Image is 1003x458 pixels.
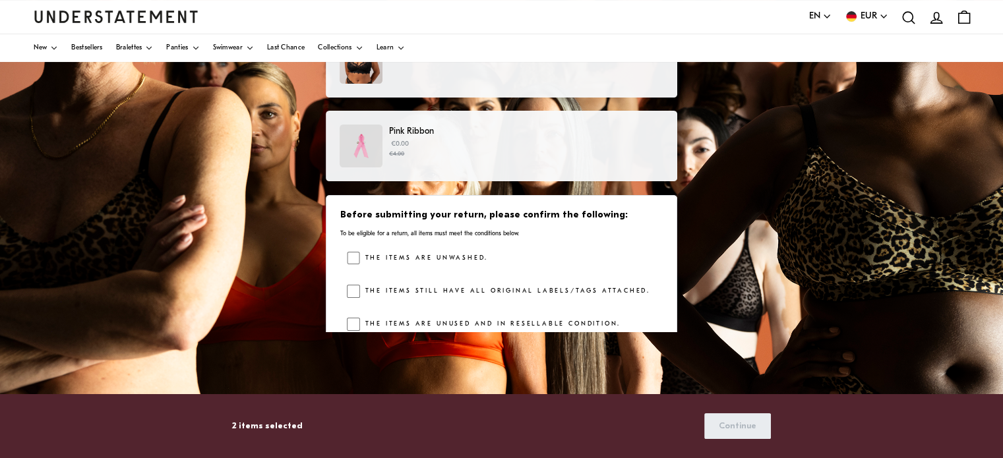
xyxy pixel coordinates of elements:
span: New [34,45,47,51]
button: EN [809,9,832,24]
span: EN [809,9,820,24]
p: Pink Ribbon [389,125,663,138]
span: EUR [861,9,877,24]
a: Panties [166,34,199,62]
strike: €4.00 [389,151,404,157]
span: Last Chance [267,45,305,51]
span: Bralettes [116,45,142,51]
img: PinkRibbon.jpg [340,125,382,167]
span: Swimwear [213,45,243,51]
a: Bestsellers [71,34,102,62]
span: Bestsellers [71,45,102,51]
p: To be eligible for a return, all items must meet the conditions below. [340,229,663,238]
a: Last Chance [267,34,305,62]
span: Panties [166,45,188,51]
span: Collections [318,45,351,51]
p: €0.00 [389,139,663,159]
label: The items are unwashed. [360,252,488,265]
a: New [34,34,59,62]
label: The items still have all original labels/tags attached. [360,285,650,298]
a: Understatement Homepage [34,11,198,22]
label: The items are unused and in resellable condition. [360,318,621,331]
a: Learn [377,34,406,62]
a: Swimwear [213,34,254,62]
a: Collections [318,34,363,62]
img: SABO-BRA-XXL-018_01.jpg [340,41,382,84]
button: EUR [845,9,888,24]
a: Bralettes [116,34,154,62]
h3: Before submitting your return, please confirm the following: [340,209,663,222]
span: Learn [377,45,394,51]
